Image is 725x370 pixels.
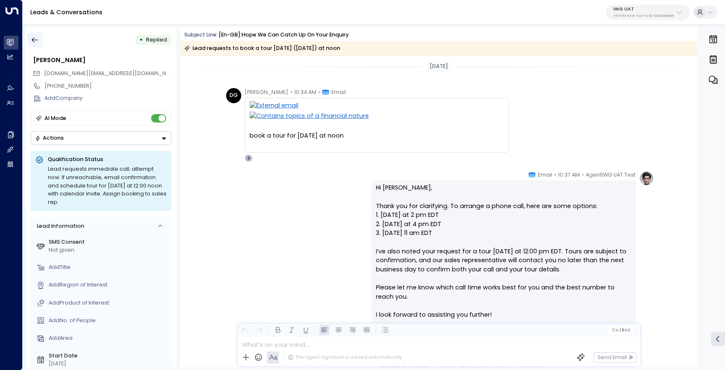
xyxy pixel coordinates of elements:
[44,114,66,122] div: AI Mode
[226,88,241,103] div: DG
[44,70,171,78] span: danielamirraguimaraes.prof@gmail.com
[245,88,288,96] span: [PERSON_NAME]
[294,88,316,96] span: 10:34 AM
[146,36,167,43] span: Replied
[49,281,168,289] div: AddRegion of Interest
[639,171,654,186] img: profile-logo.png
[219,31,349,39] div: [en-GB]:Hope we can catch up on your enquiry
[49,263,168,271] div: AddTitle
[613,14,674,18] p: 1157f799-5e31-4221-9e36-526923908d85
[44,94,171,102] div: AddCompany
[44,70,179,77] span: [DOMAIN_NAME][EMAIL_ADDRESS][DOMAIN_NAME]
[33,56,171,65] div: [PERSON_NAME]
[48,156,167,163] p: Qualification Status
[254,325,264,336] button: Redo
[331,88,346,96] span: Email
[250,131,504,141] div: book a tour for [DATE] at noon
[31,131,171,145] div: Button group with a nested menu
[139,33,143,47] div: •
[44,82,171,90] div: [PHONE_NUMBER]
[288,354,402,361] div: The agent signature is added automatically
[49,352,168,360] label: Start Date
[49,299,168,307] div: AddProduct of Interest
[49,246,168,254] div: Not given
[49,238,168,246] label: SMS Consent
[558,171,580,179] span: 10:37 AM
[250,101,504,112] img: External email
[613,7,674,12] p: IWG UAT
[184,31,218,38] span: Subject Line:
[376,183,631,328] p: Hi [PERSON_NAME], Thank you for clarifying. To arrange a phone call, here are some options: 1. [D...
[35,135,64,141] div: Actions
[554,171,556,179] span: •
[48,165,167,206] div: Lead requests immediate call; attempt now. If unreachable, email confirmation and schedule tour f...
[184,44,340,52] div: Lead requests to book a tour [DATE] ([DATE]) at noon
[427,61,451,72] div: [DATE]
[34,222,84,230] div: Lead Information
[538,171,552,179] span: Email
[620,328,621,333] span: |
[49,360,168,368] div: [DATE]
[240,325,250,336] button: Undo
[318,88,321,96] span: •
[49,317,168,325] div: AddNo. of People
[30,8,102,16] a: Leads & Conversations
[49,334,168,342] div: AddArea
[245,154,252,162] div: S
[582,171,584,179] span: •
[606,5,690,20] button: IWG UAT1157f799-5e31-4221-9e36-526923908d85
[612,328,631,333] span: Cc Bcc
[609,326,634,334] button: Cc|Bcc
[586,171,636,179] span: AgentIWG UAT Test
[250,112,504,122] img: Contains topics of a financial nature
[290,88,292,96] span: •
[31,131,171,145] button: Actions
